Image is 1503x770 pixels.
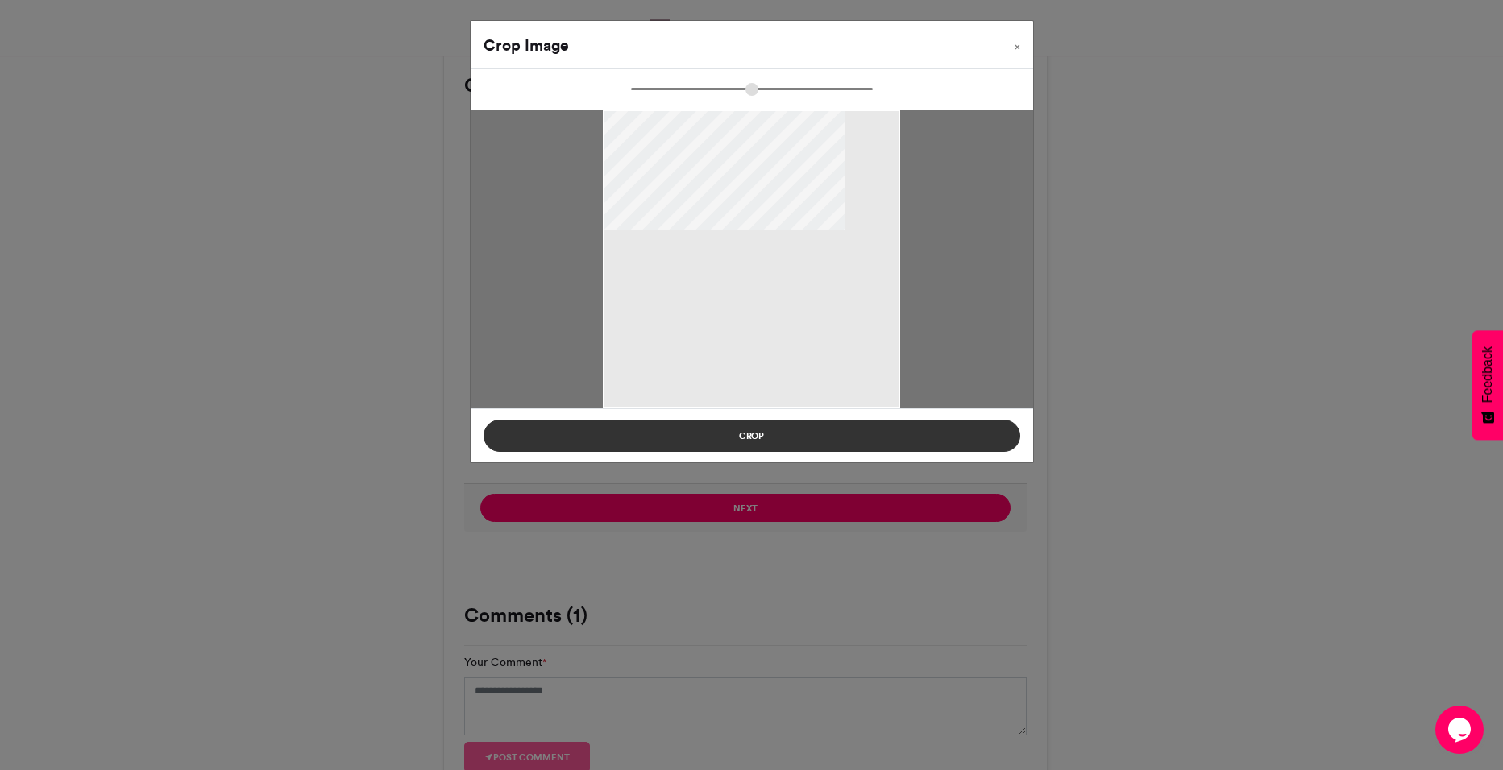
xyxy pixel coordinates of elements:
h4: Crop Image [484,34,569,57]
span: Feedback [1480,346,1495,403]
button: Close [1002,21,1033,66]
iframe: chat widget [1435,706,1487,754]
button: Crop [484,420,1020,452]
button: Feedback - Show survey [1472,330,1503,440]
span: × [1015,42,1020,52]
